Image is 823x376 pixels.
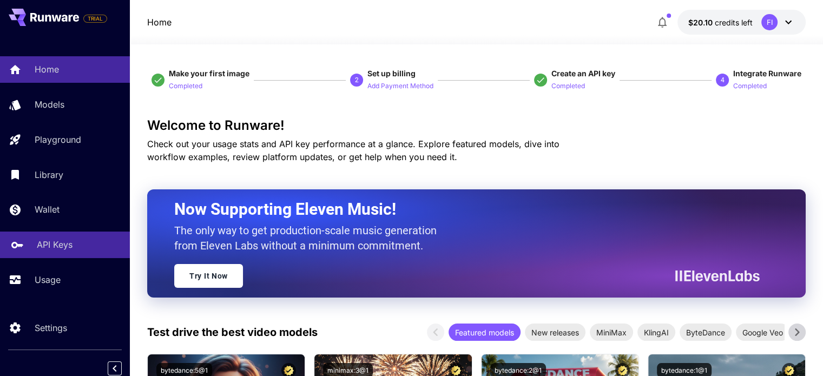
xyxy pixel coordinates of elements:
[174,264,243,288] a: Try It Now
[147,16,172,29] a: Home
[720,75,724,85] p: 4
[736,327,789,338] span: Google Veo
[35,133,81,146] p: Playground
[147,118,806,133] h3: Welcome to Runware!
[525,327,585,338] span: New releases
[355,75,359,85] p: 2
[35,321,67,334] p: Settings
[35,203,60,216] p: Wallet
[551,69,615,78] span: Create an API key
[736,324,789,341] div: Google Veo
[35,98,64,111] p: Models
[733,81,767,91] p: Completed
[367,69,416,78] span: Set up billing
[680,324,732,341] div: ByteDance
[677,10,806,35] button: $20.1002FI
[733,69,801,78] span: Integrate Runware
[590,324,633,341] div: MiniMax
[169,79,202,92] button: Completed
[37,238,73,251] p: API Keys
[688,18,715,27] span: $20.10
[174,199,752,220] h2: Now Supporting Eleven Music!
[637,327,675,338] span: KlingAI
[551,79,585,92] button: Completed
[367,81,433,91] p: Add Payment Method
[35,63,59,76] p: Home
[35,273,61,286] p: Usage
[108,361,122,375] button: Collapse sidebar
[590,327,633,338] span: MiniMax
[83,12,107,25] span: Add your payment card to enable full platform functionality.
[525,324,585,341] div: New releases
[35,168,63,181] p: Library
[147,138,559,162] span: Check out your usage stats and API key performance at a glance. Explore featured models, dive int...
[637,324,675,341] div: KlingAI
[169,81,202,91] p: Completed
[680,327,732,338] span: ByteDance
[761,14,778,30] div: FI
[688,17,753,28] div: $20.1002
[174,223,445,253] p: The only way to get production-scale music generation from Eleven Labs without a minimum commitment.
[551,81,585,91] p: Completed
[367,79,433,92] button: Add Payment Method
[147,324,318,340] p: Test drive the best video models
[84,15,107,23] span: TRIAL
[169,69,249,78] span: Make your first image
[449,327,521,338] span: Featured models
[449,324,521,341] div: Featured models
[733,79,767,92] button: Completed
[147,16,172,29] nav: breadcrumb
[715,18,753,27] span: credits left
